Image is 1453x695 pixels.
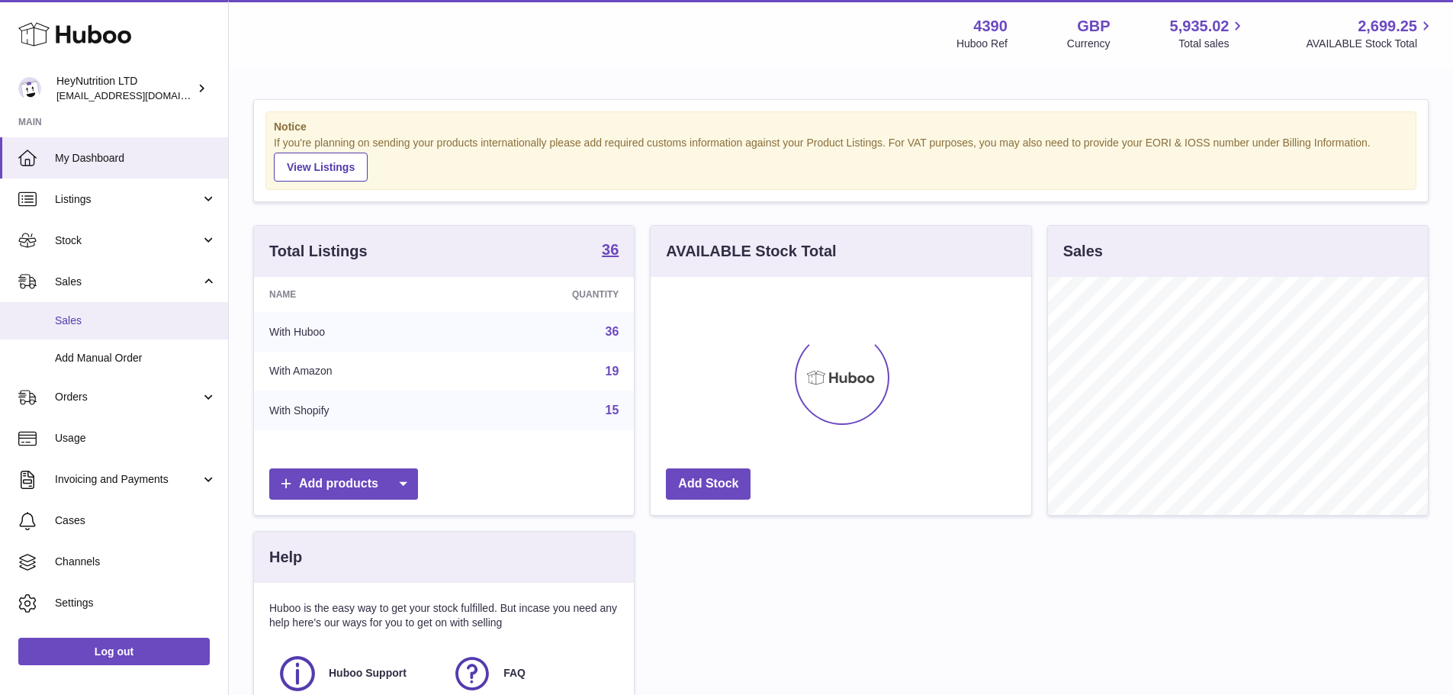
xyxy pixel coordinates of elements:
[973,16,1008,37] strong: 4390
[1306,37,1435,51] span: AVAILABLE Stock Total
[666,241,836,262] h3: AVAILABLE Stock Total
[254,352,462,391] td: With Amazon
[274,136,1408,182] div: If you're planning on sending your products internationally please add required customs informati...
[55,151,217,166] span: My Dashboard
[55,192,201,207] span: Listings
[452,653,611,694] a: FAQ
[269,468,418,500] a: Add products
[277,653,436,694] a: Huboo Support
[606,325,619,338] a: 36
[55,314,217,328] span: Sales
[1067,37,1111,51] div: Currency
[269,601,619,630] p: Huboo is the easy way to get your stock fulfilled. But incase you need any help here's our ways f...
[254,277,462,312] th: Name
[55,596,217,610] span: Settings
[1358,16,1417,37] span: 2,699.25
[462,277,635,312] th: Quantity
[274,153,368,182] a: View Listings
[274,120,1408,134] strong: Notice
[1178,37,1246,51] span: Total sales
[55,555,217,569] span: Channels
[269,241,368,262] h3: Total Listings
[602,242,619,257] strong: 36
[55,275,201,289] span: Sales
[18,77,41,100] img: internalAdmin-4390@internal.huboo.com
[56,74,194,103] div: HeyNutrition LTD
[269,547,302,568] h3: Help
[1063,241,1103,262] h3: Sales
[606,404,619,417] a: 15
[666,468,751,500] a: Add Stock
[1306,16,1435,51] a: 2,699.25 AVAILABLE Stock Total
[1077,16,1110,37] strong: GBP
[56,89,224,101] span: [EMAIL_ADDRESS][DOMAIN_NAME]
[55,472,201,487] span: Invoicing and Payments
[55,431,217,446] span: Usage
[55,351,217,365] span: Add Manual Order
[329,666,407,681] span: Huboo Support
[956,37,1008,51] div: Huboo Ref
[55,233,201,248] span: Stock
[55,390,201,404] span: Orders
[602,242,619,260] a: 36
[254,312,462,352] td: With Huboo
[1170,16,1230,37] span: 5,935.02
[55,513,217,528] span: Cases
[503,666,526,681] span: FAQ
[254,391,462,430] td: With Shopify
[606,365,619,378] a: 19
[18,638,210,665] a: Log out
[1170,16,1247,51] a: 5,935.02 Total sales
